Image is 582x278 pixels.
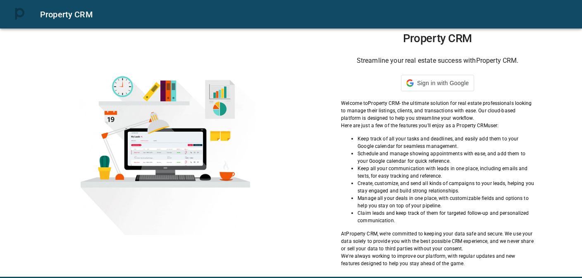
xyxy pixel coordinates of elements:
[341,32,534,45] h1: Property CRM
[358,150,534,165] p: Schedule and manage showing appointments with ease, and add them to your Google calendar for quic...
[341,100,534,122] p: Welcome to Property CRM - the ultimate solution for real estate professionals looking to manage t...
[358,209,534,224] p: Claim leads and keep track of them for targeted follow-up and personalized communication.
[417,80,469,86] span: Sign in with Google
[341,252,534,267] p: We're always working to improve our platform, with regular updates and new features designed to h...
[341,122,534,129] p: Here are just a few of the features you'll enjoy as a Property CRM user:
[358,180,534,195] p: Create, customize, and send all kinds of campaigns to your leads, helping you stay engaged and bu...
[341,55,534,67] h6: Streamline your real estate success with Property CRM .
[358,135,534,150] p: Keep track of all your tasks and deadlines, and easily add them to your Google calendar for seaml...
[358,165,534,180] p: Keep all your communication with leads in one place, including emails and texts, for easy trackin...
[40,8,572,21] div: Property CRM
[341,230,534,252] p: At Property CRM , we're committed to keeping your data safe and secure. We use your data solely t...
[401,75,474,91] div: Sign in with Google
[358,195,534,209] p: Manage all your deals in one place, with customizable fields and options to help you stay on top ...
